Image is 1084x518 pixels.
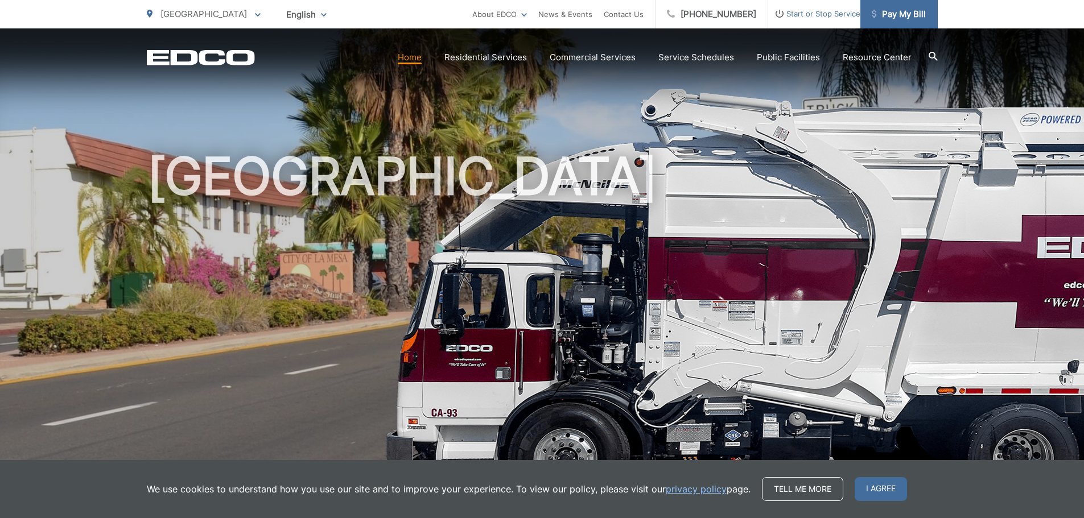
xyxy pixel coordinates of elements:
a: About EDCO [472,7,527,21]
a: Residential Services [444,51,527,64]
span: [GEOGRAPHIC_DATA] [160,9,247,19]
a: News & Events [538,7,592,21]
a: Contact Us [604,7,644,21]
a: Resource Center [843,51,912,64]
span: Pay My Bill [872,7,926,21]
a: EDCD logo. Return to the homepage. [147,49,255,65]
a: Tell me more [762,477,843,501]
span: English [278,5,335,24]
a: privacy policy [666,482,727,496]
p: We use cookies to understand how you use our site and to improve your experience. To view our pol... [147,482,751,496]
h1: [GEOGRAPHIC_DATA] [147,148,938,508]
a: Home [398,51,422,64]
a: Commercial Services [550,51,636,64]
a: Service Schedules [658,51,734,64]
a: Public Facilities [757,51,820,64]
span: I agree [855,477,907,501]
